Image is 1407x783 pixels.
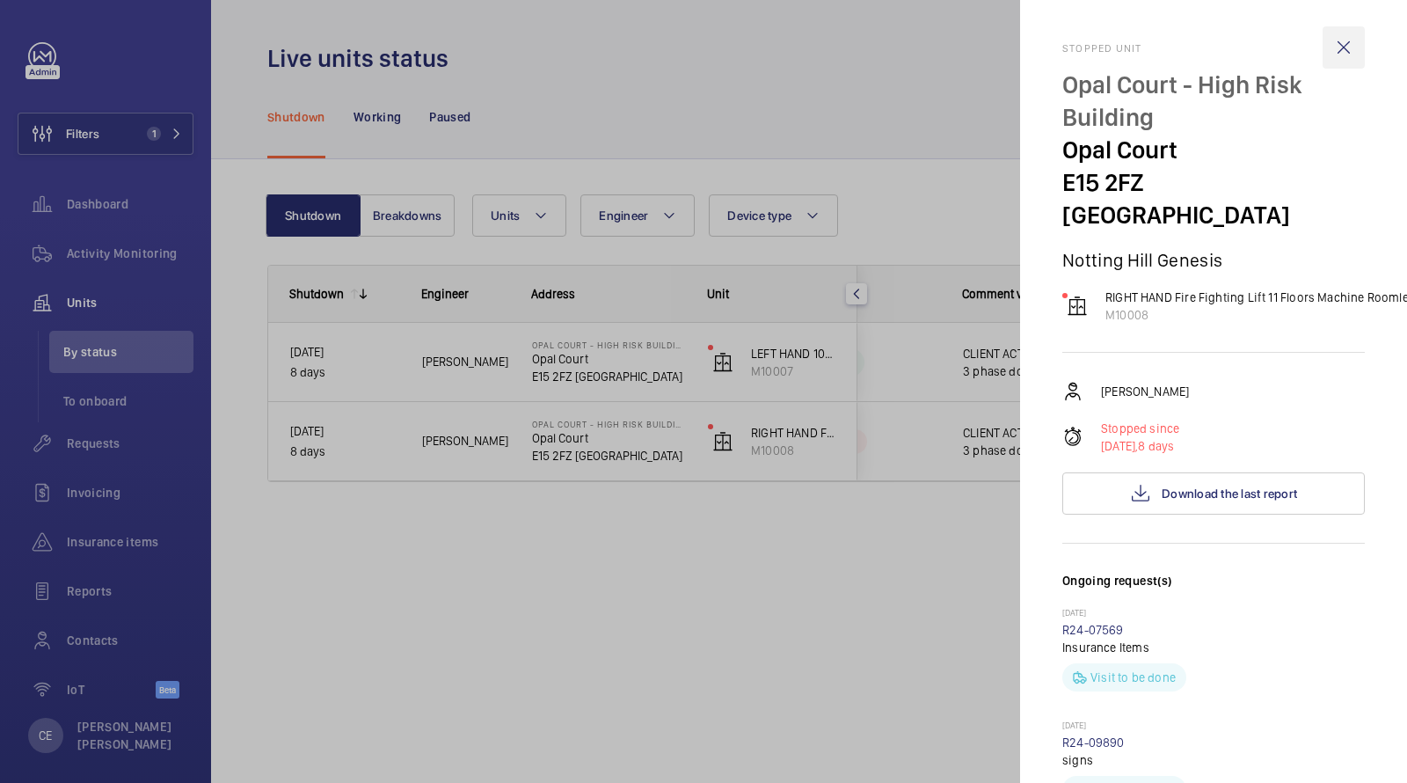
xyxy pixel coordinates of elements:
p: 8 days [1101,437,1179,455]
p: [PERSON_NAME] [1101,383,1189,400]
p: [DATE] [1062,720,1365,734]
img: elevator.svg [1067,296,1088,317]
span: [DATE], [1101,439,1138,453]
p: Visit to be done [1090,669,1176,686]
h3: Ongoing request(s) [1062,572,1365,607]
a: R24-07569 [1062,623,1124,637]
button: Download the last report [1062,472,1365,515]
p: Opal Court [1062,134,1365,166]
p: Insurance Items [1062,639,1365,656]
p: E15 2FZ [GEOGRAPHIC_DATA] [1062,166,1365,231]
p: Stopped since [1101,420,1179,437]
p: Notting Hill Genesis [1062,249,1365,271]
p: [DATE] [1062,607,1365,621]
a: R24-09890 [1062,735,1125,750]
h2: Stopped unit [1062,42,1365,55]
p: signs [1062,751,1365,769]
span: Download the last report [1162,487,1297,501]
p: Opal Court - High Risk Building [1062,69,1365,134]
